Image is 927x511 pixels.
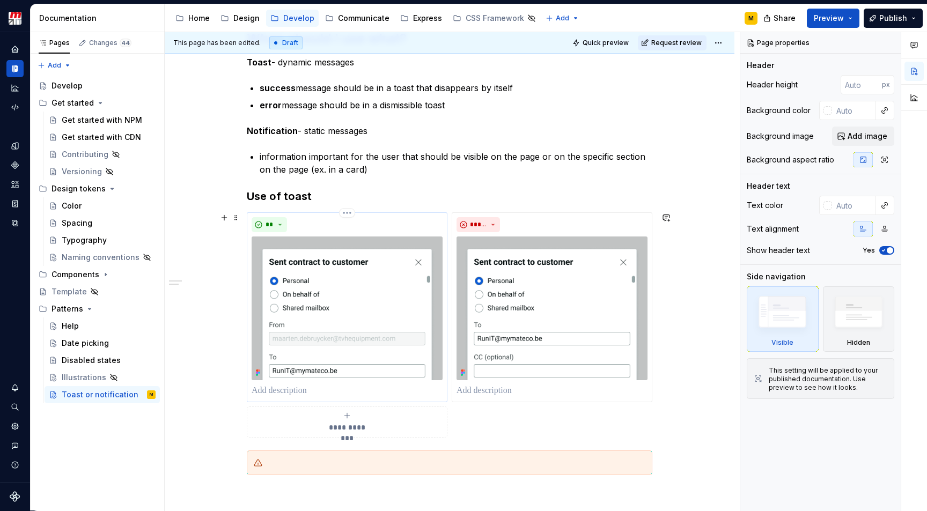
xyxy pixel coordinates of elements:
[62,338,109,349] div: Date picking
[448,10,540,27] a: CSS Framework
[34,77,160,403] div: Page tree
[747,200,783,211] div: Text color
[6,60,24,77] div: Documentation
[847,338,870,347] div: Hidden
[758,9,803,28] button: Share
[62,252,139,263] div: Naming conventions
[45,335,160,352] a: Date picking
[747,154,834,165] div: Background aspect ratio
[247,56,652,69] p: - dynamic messages
[774,13,796,24] span: Share
[34,94,160,112] div: Get started
[9,12,21,25] img: e95d57dd-783c-4905-b3fc-0c5af85c8823.png
[807,9,859,28] button: Preview
[583,39,629,47] span: Quick preview
[34,266,160,283] div: Components
[747,224,799,234] div: Text alignment
[879,13,907,24] span: Publish
[171,8,540,29] div: Page tree
[51,286,87,297] div: Template
[260,150,652,176] p: information important for the user that should be visible on the page or on the specific section ...
[832,196,876,215] input: Auto
[747,286,819,352] div: Visible
[6,137,24,154] div: Design tokens
[62,115,142,125] div: Get started with NPM
[747,245,810,256] div: Show header text
[247,57,271,68] strong: Toast
[260,99,652,112] p: message should be in a dismissible toast
[34,58,75,73] button: Add
[51,269,99,280] div: Components
[62,235,107,246] div: Typography
[188,13,210,24] div: Home
[62,166,102,177] div: Versioning
[89,39,131,47] div: Changes
[6,79,24,97] a: Analytics
[269,36,303,49] div: Draft
[51,183,106,194] div: Design tokens
[832,101,876,120] input: Auto
[45,232,160,249] a: Typography
[6,418,24,435] a: Settings
[51,303,83,314] div: Patterns
[171,10,214,27] a: Home
[413,13,442,24] div: Express
[51,98,94,108] div: Get started
[120,39,131,47] span: 44
[6,41,24,58] a: Home
[247,124,652,137] p: - static messages
[6,157,24,174] a: Components
[6,379,24,396] div: Notifications
[34,300,160,317] div: Patterns
[814,13,844,24] span: Preview
[747,271,806,282] div: Side navigation
[34,180,160,197] div: Design tokens
[769,366,887,392] div: This setting will be applied to your published documentation. Use preview to see how it looks.
[832,127,894,146] button: Add image
[51,80,83,91] div: Develop
[747,60,774,71] div: Header
[45,249,160,266] a: Naming conventions
[748,14,754,23] div: M
[396,10,446,27] a: Express
[556,14,569,23] span: Add
[45,129,160,146] a: Get started with CDN
[45,214,160,232] a: Spacing
[39,39,70,47] div: Pages
[457,236,648,380] img: e6c50b01-a703-40d9-95d4-8221e60dd304.png
[45,197,160,214] a: Color
[747,131,814,142] div: Background image
[62,149,108,160] div: Contributing
[6,195,24,212] a: Storybook stories
[6,398,24,416] button: Search ⌘K
[45,112,160,129] a: Get started with NPM
[48,61,61,70] span: Add
[45,146,160,163] a: Contributing
[260,82,652,94] p: message should be in a toast that disappears by itself
[260,83,296,93] strong: success
[841,75,882,94] input: Auto
[39,13,160,24] div: Documentation
[6,99,24,116] a: Code automation
[10,491,20,502] svg: Supernova Logo
[338,13,389,24] div: Communicate
[62,201,82,211] div: Color
[6,176,24,193] a: Assets
[747,181,790,191] div: Header text
[6,437,24,454] button: Contact support
[6,214,24,232] a: Data sources
[45,352,160,369] a: Disabled states
[747,79,798,90] div: Header height
[45,386,160,403] a: Toast or notificationM
[233,13,260,24] div: Design
[252,236,443,380] img: f7df0a04-44f8-4cf7-9bdc-dbecc48d808b.png
[771,338,793,347] div: Visible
